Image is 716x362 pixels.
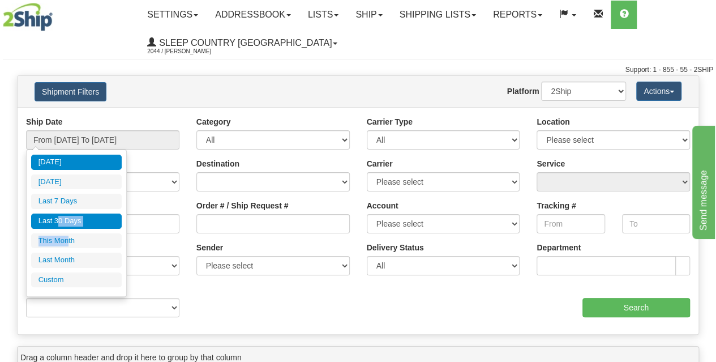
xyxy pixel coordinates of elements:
li: Last Month [31,253,122,268]
li: Custom [31,272,122,288]
li: Last 7 Days [31,194,122,209]
li: [DATE] [31,174,122,190]
a: Lists [299,1,347,29]
input: To [622,214,690,233]
button: Actions [636,82,681,101]
li: This Month [31,233,122,249]
label: Carrier Type [367,116,413,127]
img: logo2044.jpg [3,3,53,31]
li: Last 30 Days [31,214,122,229]
label: Sender [196,242,223,253]
label: Account [367,200,398,211]
a: Reports [485,1,551,29]
label: Platform [507,86,539,97]
label: Carrier [367,158,393,169]
label: Destination [196,158,239,169]
a: Ship [347,1,391,29]
a: Addressbook [207,1,299,29]
label: Ship Date [26,116,63,127]
label: Department [537,242,581,253]
span: 2044 / [PERSON_NAME] [147,46,232,57]
label: Service [537,158,565,169]
label: Order # / Ship Request # [196,200,289,211]
input: Search [582,298,691,317]
div: Support: 1 - 855 - 55 - 2SHIP [3,65,713,75]
div: Send message [8,7,105,20]
label: Location [537,116,569,127]
input: From [537,214,604,233]
a: Sleep Country [GEOGRAPHIC_DATA] 2044 / [PERSON_NAME] [139,29,346,57]
a: Shipping lists [391,1,485,29]
label: Tracking # [537,200,576,211]
span: Sleep Country [GEOGRAPHIC_DATA] [156,38,332,48]
button: Shipment Filters [35,82,106,101]
label: Category [196,116,231,127]
a: Settings [139,1,207,29]
label: Delivery Status [367,242,424,253]
li: [DATE] [31,155,122,170]
iframe: chat widget [690,123,715,239]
